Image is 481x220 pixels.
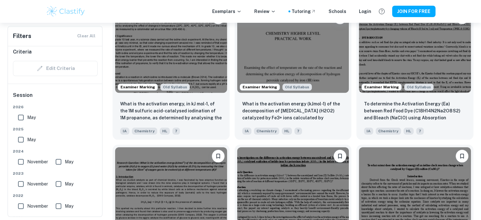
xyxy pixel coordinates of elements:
[160,128,170,135] span: HL
[242,100,344,122] p: What is the activation energy (kJmol-1) of the decomposition of hydrogen peroxide (H2O2) catalyze...
[456,150,468,162] button: Please log in to bookmark exemplars
[13,32,31,41] h6: Filters
[160,84,190,91] span: Old Syllabus
[65,203,73,210] span: May
[13,104,98,110] span: 2026
[13,48,32,56] h6: Criteria
[292,8,316,15] a: Tutoring
[237,9,349,93] img: Chemistry IA example thumbnail: What is the activation energy (kJmol-1)
[376,6,387,17] button: Help and Feedback
[113,6,230,140] a: Examiner MarkingStarting from the May 2025 session, the Chemistry IA requirements have changed. I...
[27,114,36,121] span: May
[115,9,227,93] img: Chemistry IA example thumbnail: What is the activation energy, in kJ mol
[13,193,98,198] span: 2022
[27,180,48,187] span: November
[282,84,312,91] div: Starting from the May 2025 session, the Chemistry IA requirements have changed. It's OK to refer ...
[13,126,98,132] span: 2025
[362,84,401,90] span: Examiner Marking
[120,128,129,135] span: IA
[416,128,424,135] span: 7
[27,203,48,210] span: November
[282,84,312,91] span: Old Syllabus
[282,128,292,135] span: HL
[359,8,371,15] a: Login
[334,150,346,162] button: Please log in to bookmark exemplars
[27,136,36,143] span: May
[329,8,346,15] a: Schools
[65,158,73,165] span: May
[254,128,279,135] span: Chemistry
[120,100,222,122] p: What is the activation energy, in kJ mol-1, of the 1M sulfuric acid-catalysed iodination of 1M pr...
[13,61,98,76] div: Criteria filters are unavailable when searching by topic
[404,84,434,91] div: Starting from the May 2025 session, the Chemistry IA requirements have changed. It's OK to refer ...
[294,128,302,135] span: 7
[132,128,157,135] span: Chemistry
[356,6,473,140] a: Examiner MarkingStarting from the May 2025 session, the Chemistry IA requirements have changed. I...
[118,84,157,90] span: Examiner Marking
[404,128,414,135] span: HL
[242,128,251,135] span: IA
[235,6,352,140] a: Examiner MarkingStarting from the May 2025 session, the Chemistry IA requirements have changed. I...
[359,9,471,93] img: Chemistry IA example thumbnail: To determine the Activation Energy (Ea)
[212,8,242,15] p: Exemplars
[392,6,435,17] button: JOIN FOR FREE
[65,180,73,187] span: May
[27,158,48,165] span: November
[404,84,434,91] span: Old Syllabus
[376,128,401,135] span: Chemistry
[364,128,373,135] span: IA
[172,128,180,135] span: 7
[46,5,86,18] img: Clastify logo
[254,8,276,15] p: Review
[364,100,466,122] p: To determine the Activation Energy (Ea) between Red Food Dye (C18H14N2Na2O8S2) and Bleach (NaClO)...
[13,91,98,104] h6: Session
[13,171,98,176] span: 2023
[13,148,98,154] span: 2024
[160,84,190,91] div: Starting from the May 2025 session, the Chemistry IA requirements have changed. It's OK to refer ...
[212,150,225,162] button: Please log in to bookmark exemplars
[240,84,280,90] span: Examiner Marking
